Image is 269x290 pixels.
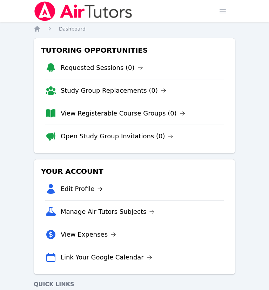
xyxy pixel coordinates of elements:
a: Edit Profile [61,184,103,194]
img: Air Tutors [34,1,133,21]
a: View Registerable Course Groups (0) [61,108,185,118]
a: Open Study Group Invitations (0) [61,131,174,141]
h3: Your Account [40,165,229,178]
a: Manage Air Tutors Subjects [61,207,155,217]
a: Link Your Google Calendar [61,252,152,262]
a: Study Group Replacements (0) [61,86,166,95]
h4: Quick Links [34,280,235,289]
a: Requested Sessions (0) [61,63,143,73]
a: View Expenses [61,230,116,239]
a: Dashboard [59,25,86,32]
h3: Tutoring Opportunities [40,44,229,57]
nav: Breadcrumb [34,25,235,32]
span: Dashboard [59,26,86,32]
